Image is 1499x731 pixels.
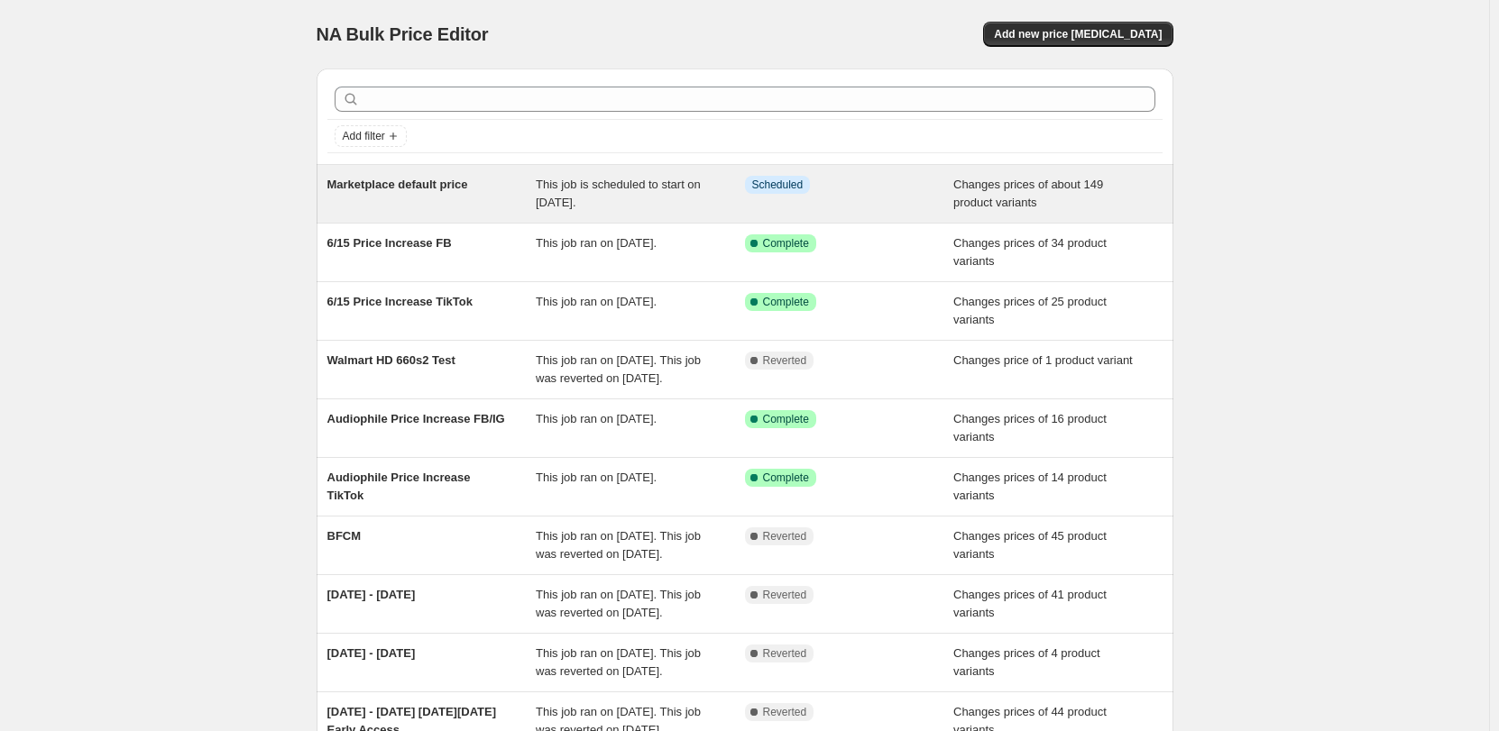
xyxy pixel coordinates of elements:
span: Reverted [763,646,807,661]
span: Audiophile Price Increase TikTok [327,471,471,502]
span: Complete [763,471,809,485]
span: This job is scheduled to start on [DATE]. [536,178,701,209]
span: Reverted [763,353,807,368]
span: This job ran on [DATE]. This job was reverted on [DATE]. [536,646,701,678]
span: Changes prices of 25 product variants [953,295,1107,326]
span: Changes prices of 45 product variants [953,529,1107,561]
span: This job ran on [DATE]. [536,412,657,425]
span: This job ran on [DATE]. [536,236,657,250]
span: NA Bulk Price Editor [317,24,489,44]
button: Add new price [MEDICAL_DATA] [983,22,1173,47]
span: [DATE] - [DATE] [327,588,416,601]
span: Changes prices of 34 product variants [953,236,1107,268]
span: 6/15 Price Increase TikTok [327,295,473,308]
span: Changes prices of 4 product variants [953,646,1100,678]
span: Add new price [MEDICAL_DATA] [994,27,1162,41]
span: BFCM [327,529,362,543]
span: Reverted [763,705,807,719]
span: Reverted [763,529,807,544]
span: Scheduled [752,178,804,192]
span: Changes prices of 14 product variants [953,471,1107,502]
span: Reverted [763,588,807,602]
span: Marketplace default price [327,178,468,191]
span: Complete [763,412,809,426]
span: Complete [763,236,809,251]
span: Changes prices of 16 product variants [953,412,1107,443]
span: This job ran on [DATE]. [536,471,657,484]
span: [DATE] - [DATE] [327,646,416,660]
span: Audiophile Price Increase FB/IG [327,412,505,425]
span: This job ran on [DATE]. This job was reverted on [DATE]. [536,353,701,385]
span: 6/15 Price Increase FB [327,236,452,250]
span: This job ran on [DATE]. [536,295,657,308]
span: This job ran on [DATE]. This job was reverted on [DATE]. [536,588,701,619]
button: Add filter [335,125,407,147]
span: Changes prices of about 149 product variants [953,178,1103,209]
span: Changes prices of 41 product variants [953,588,1107,619]
span: Changes price of 1 product variant [953,353,1133,367]
span: Add filter [343,129,385,143]
span: This job ran on [DATE]. This job was reverted on [DATE]. [536,529,701,561]
span: Complete [763,295,809,309]
span: Walmart HD 660s2 Test [327,353,455,367]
